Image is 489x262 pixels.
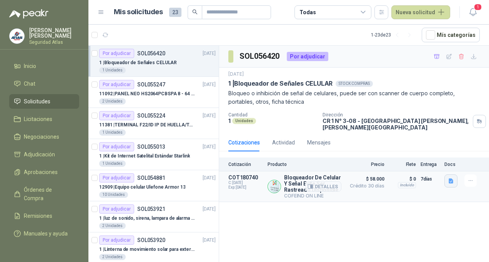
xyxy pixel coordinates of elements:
p: Precio [346,162,384,167]
div: Por adjudicar [287,52,328,61]
p: Seguridad Atlas [29,40,79,45]
span: Negociaciones [24,133,59,141]
a: Por adjudicarSOL056420[DATE] 1 |Bloqueador de Señales CELULAR1 Unidades [88,46,219,77]
p: $ 0 [389,174,416,184]
span: Remisiones [24,212,52,220]
a: Por adjudicarSOL053921[DATE] 1 |luz de sonido, sirena, lampara de alarma solar2 Unidades [88,201,219,232]
a: Por adjudicarSOL055247[DATE] 11092 |PANEL NEO HS2064PCBSPA 8 - 64 ZONAS2 Unidades [88,77,219,108]
p: SOL056420 [137,51,165,56]
p: [DATE] [203,143,216,151]
span: search [192,9,198,15]
a: Inicio [9,59,79,73]
img: Company Logo [268,180,281,193]
p: Cantidad [228,112,316,118]
span: Solicitudes [24,97,50,106]
img: Company Logo [10,29,24,43]
a: Adjudicación [9,147,79,162]
div: Por adjudicar [99,80,134,89]
p: Dirección [323,112,470,118]
span: 23 [169,8,181,17]
p: 1 | luz de sonido, sirena, lampara de alarma solar [99,215,195,222]
div: 2 Unidades [99,98,126,104]
p: 11381 | TERMINAL F22/ID IP DE HUELLA/TARJETA [99,121,195,129]
p: 11092 | PANEL NEO HS2064PCBSPA 8 - 64 ZONAS [99,90,195,98]
span: Aprobaciones [24,168,58,176]
button: Mís categorías [422,28,480,42]
p: [PERSON_NAME] [PERSON_NAME] [29,28,79,38]
div: Por adjudicar [99,49,134,58]
span: Exp: [DATE] [228,185,263,190]
div: 1 Unidades [99,67,126,73]
div: Por adjudicar [99,204,134,214]
p: Entrega [421,162,440,167]
p: CR 1 N° 3-08 - [GEOGRAPHIC_DATA] [PERSON_NAME] , [PERSON_NAME][GEOGRAPHIC_DATA] [323,118,470,131]
p: [DATE] [203,50,216,57]
div: STOCK COMPRAS [336,81,373,87]
div: Unidades [232,118,256,124]
p: Producto [268,162,341,167]
p: SOL053920 [137,237,165,243]
p: [DATE] [203,206,216,213]
div: 10 Unidades [99,192,128,198]
p: [DATE] [203,237,216,244]
p: 7 días [421,174,440,184]
div: Mensajes [307,138,331,147]
span: C: [DATE] [228,181,263,185]
p: 1 | Bloqueador de Señales CELULAR [99,59,177,66]
div: Por adjudicar [99,142,134,151]
p: Bloqueo o inhibición de señal de celulares, puede ser con scanner de cuerpo completo, portables, ... [228,89,480,106]
p: [DATE] [203,81,216,88]
h1: Mis solicitudes [114,7,163,18]
p: 1 | Kit de Internet Satelital Estándar Starlink [99,153,190,160]
div: Actividad [272,138,295,147]
p: Cotización [228,162,263,167]
button: 1 [466,5,480,19]
div: Por adjudicar [99,235,134,245]
p: 1 | Linterna de movimiento solar para exteriores con 77 leds [99,246,195,253]
div: Por adjudicar [99,111,134,120]
p: COFEIND ON LINE [284,193,341,199]
a: Manuales y ayuda [9,226,79,241]
p: Docs [444,162,460,167]
span: Manuales y ayuda [24,229,68,238]
p: SOL055247 [137,82,165,87]
a: Solicitudes [9,94,79,109]
a: Por adjudicarSOL055013[DATE] 1 |Kit de Internet Satelital Estándar Starlink1 Unidades [88,139,219,170]
span: Crédito 30 días [346,184,384,188]
a: Remisiones [9,209,79,223]
p: SOL053921 [137,206,165,212]
p: Bloqueador De Celular Y Señal Evite Ser Rastreado Disponible [284,174,341,193]
span: 1 [474,3,482,11]
button: Nueva solicitud [391,5,450,19]
p: COT180740 [228,174,263,181]
p: 1 | Bloqueador de Señales CELULAR [228,80,333,88]
p: [DATE] [228,71,244,78]
div: 1 Unidades [99,129,126,136]
img: Logo peakr [9,9,48,18]
p: 12909 | Equipo celular Ulefone Armor 13 [99,184,185,191]
a: Órdenes de Compra [9,182,79,206]
div: Por adjudicar [99,173,134,182]
span: Chat [24,80,35,88]
span: $ 58.000 [346,174,384,184]
a: Aprobaciones [9,165,79,179]
span: Adjudicación [24,150,55,159]
p: SOL055013 [137,144,165,149]
a: Chat [9,76,79,91]
p: 1 [228,118,231,124]
div: 2 Unidades [99,223,126,229]
a: Licitaciones [9,112,79,126]
h3: SOL056420 [240,50,281,62]
span: Inicio [24,62,36,70]
a: Negociaciones [9,129,79,144]
span: Órdenes de Compra [24,186,72,202]
div: 2 Unidades [99,254,126,260]
p: [DATE] [203,112,216,119]
a: Por adjudicarSOL055224[DATE] 11381 |TERMINAL F22/ID IP DE HUELLA/TARJETA1 Unidades [88,108,219,139]
div: Todas [299,8,316,17]
button: Detalles [305,181,341,192]
div: 1 Unidades [99,161,126,167]
p: [DATE] [203,174,216,182]
div: 1 - 23 de 23 [371,29,416,41]
p: SOL055224 [137,113,165,118]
